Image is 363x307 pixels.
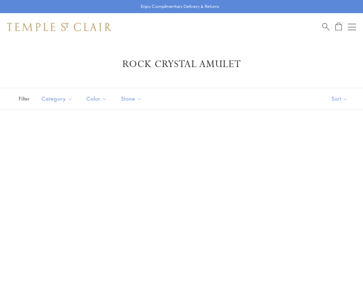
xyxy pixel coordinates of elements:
[141,3,219,10] p: Enjoy Complimentary Delivery & Returns
[116,91,147,106] button: Stone
[348,23,356,31] button: Open navigation
[17,58,346,71] h1: Rock Crystal Amulet
[118,94,147,103] span: Stone
[322,22,329,31] a: Search
[81,91,112,106] button: Color
[335,22,342,31] a: Open Shopping Bag
[36,91,78,106] button: Category
[83,94,112,103] span: Color
[316,88,363,109] button: Show sort by
[38,94,78,103] span: Category
[7,23,111,31] img: Temple St. Clair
